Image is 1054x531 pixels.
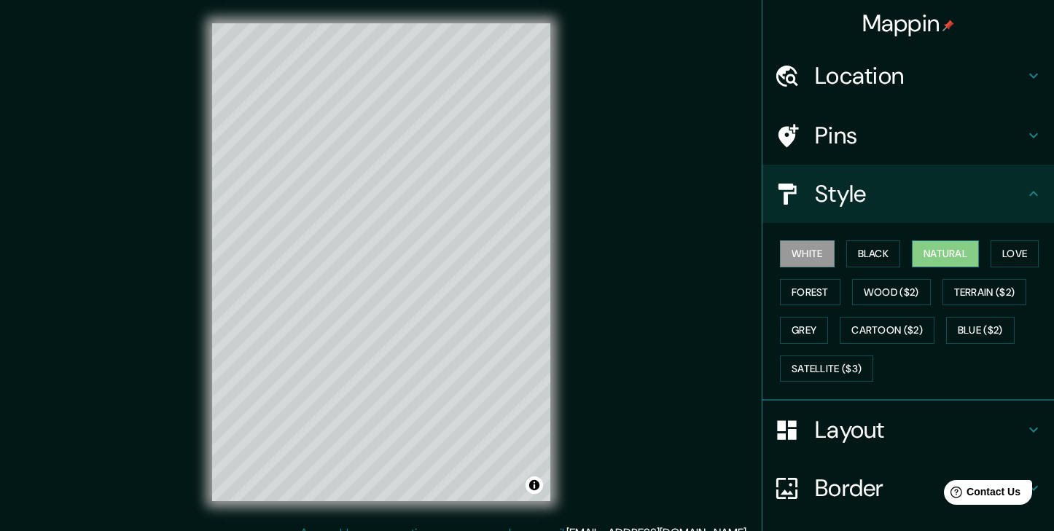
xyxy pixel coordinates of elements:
[924,474,1038,515] iframe: Help widget launcher
[942,20,954,31] img: pin-icon.png
[780,317,828,344] button: Grey
[762,165,1054,223] div: Style
[815,415,1025,444] h4: Layout
[912,240,979,267] button: Natural
[846,240,901,267] button: Black
[762,106,1054,165] div: Pins
[815,61,1025,90] h4: Location
[862,9,955,38] h4: Mappin
[780,355,873,382] button: Satellite ($3)
[991,240,1039,267] button: Love
[762,401,1054,459] div: Layout
[780,279,840,306] button: Forest
[815,473,1025,503] h4: Border
[815,121,1025,150] h4: Pins
[840,317,934,344] button: Cartoon ($2)
[852,279,931,306] button: Wood ($2)
[762,459,1054,517] div: Border
[780,240,835,267] button: White
[946,317,1015,344] button: Blue ($2)
[815,179,1025,208] h4: Style
[526,476,543,494] button: Toggle attribution
[762,47,1054,105] div: Location
[942,279,1027,306] button: Terrain ($2)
